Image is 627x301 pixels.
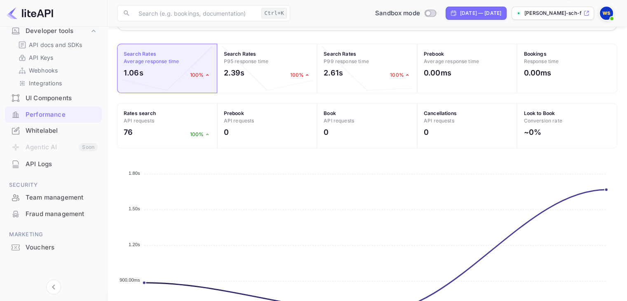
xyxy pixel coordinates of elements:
div: Integrations [15,77,99,89]
h2: 0.00ms [424,67,451,78]
div: Developer tools [26,26,89,36]
div: Whitelabel [5,123,102,139]
a: UI Components [5,90,102,106]
span: Marketing [5,230,102,239]
div: Webhooks [15,64,99,76]
div: API Keys [15,52,99,63]
button: Collapse navigation [46,280,61,294]
strong: Cancellations [424,110,457,116]
a: Whitelabel [5,123,102,138]
img: Walden Schäfer [600,7,613,20]
div: API Logs [5,156,102,172]
h2: 2.39s [224,67,245,78]
div: Performance [26,110,98,120]
div: UI Components [26,94,98,103]
img: LiteAPI logo [7,7,53,20]
strong: Rates search [124,110,156,116]
strong: Prebook [424,51,444,57]
tspan: 1.80s [129,171,140,176]
a: Vouchers [5,240,102,255]
span: API requests [324,118,354,124]
a: Webhooks [18,66,95,75]
p: 100% [290,71,311,79]
strong: Search Rates [324,51,356,57]
div: Ctrl+K [261,8,287,19]
strong: Search Rates [124,51,156,57]
span: Response time [524,58,559,64]
p: 100% [390,71,411,79]
div: Click to change the date range period [446,7,507,20]
span: Sandbox mode [375,9,420,18]
a: Fraud management [5,206,102,221]
strong: Bookings [524,51,546,57]
div: Vouchers [26,243,98,252]
h2: 1.06s [124,67,143,78]
a: API docs and SDKs [18,40,95,49]
h2: 2.61s [324,67,343,78]
div: Switch to Production mode [372,9,439,18]
div: API Logs [26,160,98,169]
a: API Logs [5,156,102,172]
span: P99 response time [324,58,369,64]
span: API requests [424,118,454,124]
h2: 0 [424,127,429,138]
h2: 0 [224,127,229,138]
strong: Book [324,110,336,116]
tspan: 1.50s [129,206,140,211]
input: Search (e.g. bookings, documentation) [134,5,258,21]
tspan: 1.20s [129,242,140,247]
a: Performance [5,107,102,122]
p: [PERSON_NAME]-sch-fer-n6amz.n... [524,9,582,17]
span: Average response time [124,58,179,64]
a: Integrations [18,79,95,87]
div: UI Components [5,90,102,106]
h2: ~0% [524,127,541,138]
span: Security [5,181,102,190]
div: [DATE] — [DATE] [460,9,501,17]
div: Team management [5,190,102,206]
span: Conversion rate [524,118,562,124]
div: Fraud management [5,206,102,222]
a: Team management [5,190,102,205]
div: Whitelabel [26,126,98,136]
p: Webhooks [29,66,58,75]
div: Performance [5,107,102,123]
span: API requests [224,118,254,124]
h2: 0.00ms [524,67,551,78]
strong: Prebook [224,110,244,116]
div: Fraud management [26,209,98,219]
h2: 0 [324,127,329,138]
span: P95 response time [224,58,269,64]
a: API Keys [18,53,95,62]
p: Integrations [29,79,62,87]
div: API docs and SDKs [15,39,99,51]
tspan: 900.00ms [120,277,140,282]
div: Team management [26,193,98,202]
strong: Look to Book [524,110,555,116]
p: 100% [190,131,211,138]
h2: 76 [124,127,133,138]
p: 100% [190,71,211,79]
span: Average response time [424,58,479,64]
div: Developer tools [5,24,102,38]
span: API requests [124,118,154,124]
p: API docs and SDKs [29,40,82,49]
p: API Keys [29,53,53,62]
strong: Search Rates [224,51,256,57]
